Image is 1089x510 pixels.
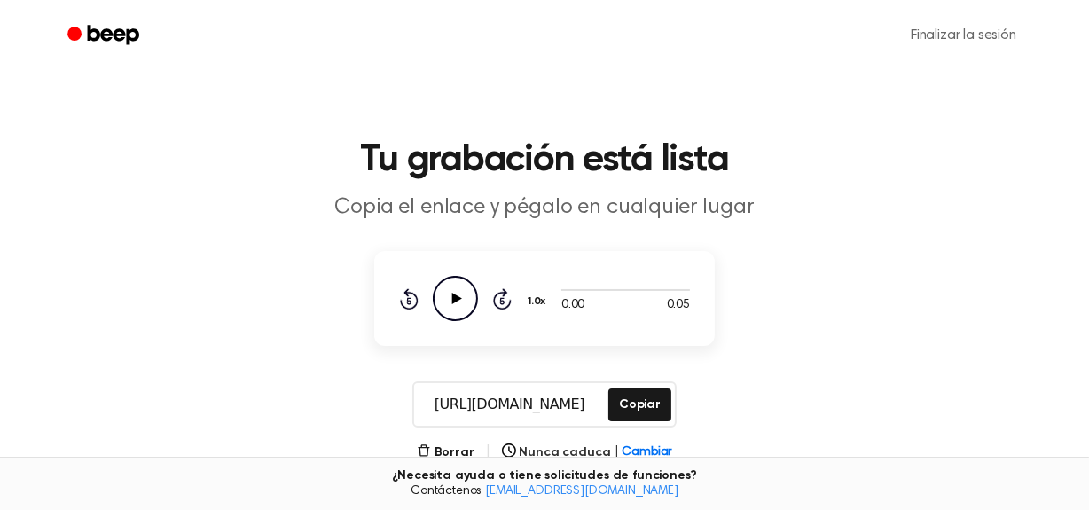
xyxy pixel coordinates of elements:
font: Copia el enlace y pégalo en cualquier lugar [334,197,754,218]
button: Copiar [608,388,671,421]
button: 1.0x [526,286,552,317]
font: 0:00 [561,299,584,311]
font: | [485,445,491,459]
a: Bip [55,19,155,53]
button: Nunca caduca|Cambiar [502,443,673,462]
font: | [615,446,619,459]
font: ¿Necesita ayuda o tiene solicitudes de funciones? [392,469,696,482]
font: Tu grabación está lista [360,142,728,179]
a: [EMAIL_ADDRESS][DOMAIN_NAME] [485,485,678,498]
font: Nunca caduca [520,446,611,459]
font: Finalizar la sesión [911,28,1016,43]
font: Borrar [435,446,474,459]
font: Copiar [619,398,661,411]
a: Finalizar la sesión [893,14,1034,57]
font: 1.0x [528,296,545,307]
font: Contáctenos [411,485,482,498]
font: Cambiar [622,446,672,459]
font: 0:05 [667,299,690,311]
button: Borrar [417,443,474,462]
